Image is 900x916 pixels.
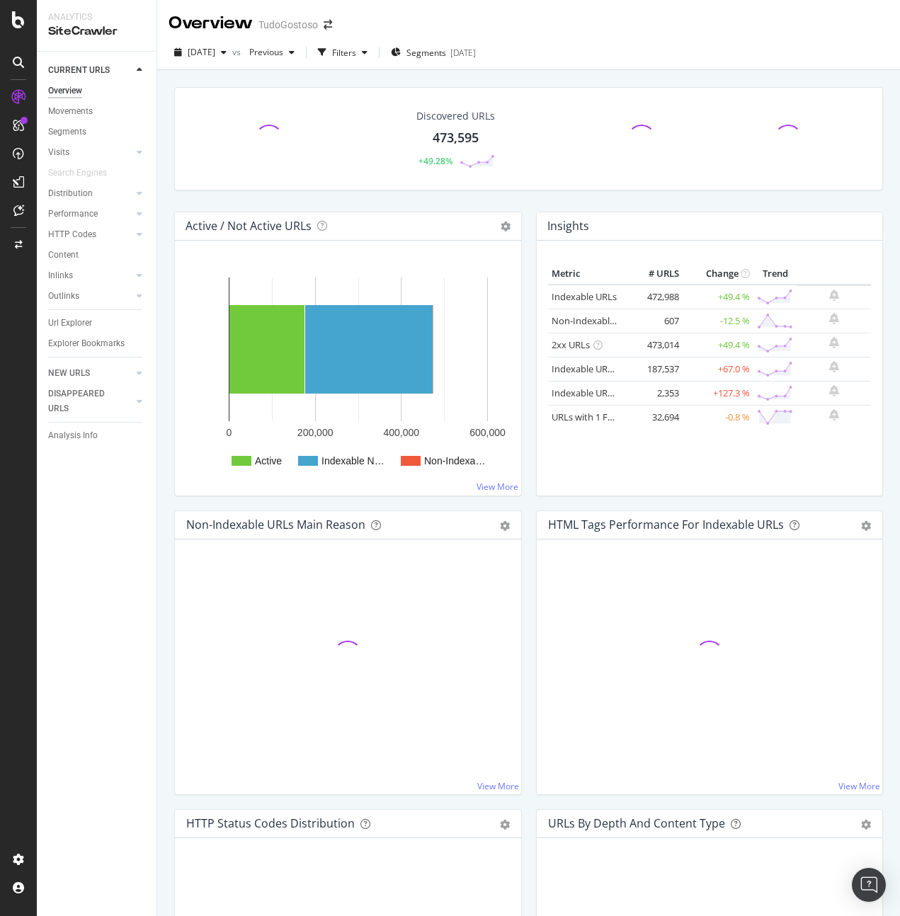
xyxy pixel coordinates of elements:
a: DISAPPEARED URLS [48,387,132,416]
a: Non-Indexable URLs [552,314,638,327]
td: -12.5 % [683,309,753,333]
div: CURRENT URLS [48,63,110,78]
div: arrow-right-arrow-left [324,20,332,30]
a: Inlinks [48,268,132,283]
div: gear [861,820,871,830]
th: Metric [548,263,627,285]
td: -0.8 % [683,405,753,429]
div: SiteCrawler [48,23,145,40]
h4: Insights [547,217,589,236]
div: Outlinks [48,289,79,304]
a: URLs with 1 Follow Inlink [552,411,656,423]
div: HTML Tags Performance for Indexable URLs [548,517,784,532]
button: Segments[DATE] [385,41,482,64]
div: Analytics [48,11,145,23]
div: [DATE] [450,47,476,59]
div: bell-plus [829,385,839,396]
div: NEW URLS [48,366,90,381]
div: bell-plus [829,337,839,348]
text: 0 [227,427,232,438]
a: Movements [48,104,147,119]
div: Visits [48,145,69,160]
div: HTTP Codes [48,227,96,242]
div: URLs by Depth and Content Type [548,816,725,830]
td: +127.3 % [683,381,753,405]
text: Indexable N… [321,455,385,466]
div: gear [500,521,510,531]
a: View More [838,780,880,792]
div: TudoGostoso [258,18,318,32]
text: Non-Indexa… [424,455,485,466]
div: Overview [48,84,82,98]
a: Overview [48,84,147,98]
td: 473,014 [626,333,683,357]
div: A chart. [186,263,510,484]
a: View More [477,780,519,792]
div: gear [500,820,510,830]
span: Previous [244,46,283,58]
div: +49.28% [418,155,452,167]
div: gear [861,521,871,531]
button: Filters [312,41,373,64]
td: 472,988 [626,285,683,309]
td: 2,353 [626,381,683,405]
div: Open Intercom Messenger [852,868,886,902]
a: NEW URLS [48,366,132,381]
a: Content [48,248,147,263]
a: Visits [48,145,132,160]
th: Trend [753,263,797,285]
a: Performance [48,207,132,222]
a: View More [477,481,518,493]
div: bell-plus [829,313,839,324]
td: 187,537 [626,357,683,381]
text: 400,000 [384,427,420,438]
a: Search Engines [48,166,121,181]
div: Performance [48,207,98,222]
a: Indexable URLs with Bad Description [552,387,706,399]
td: +49.4 % [683,333,753,357]
div: Url Explorer [48,316,92,331]
div: bell-plus [829,290,839,301]
a: HTTP Codes [48,227,132,242]
a: Indexable URLs [552,290,617,303]
text: 600,000 [469,427,506,438]
a: Url Explorer [48,316,147,331]
div: Non-Indexable URLs Main Reason [186,517,365,532]
div: Discovered URLs [416,109,495,123]
td: +67.0 % [683,357,753,381]
th: # URLS [626,263,683,285]
span: Segments [406,47,446,59]
a: Segments [48,125,147,139]
div: bell-plus [829,409,839,420]
span: vs [232,46,244,58]
text: Active [255,455,282,466]
div: 473,595 [433,129,479,147]
div: HTTP Status Codes Distribution [186,816,355,830]
div: Search Engines [48,166,107,181]
a: Analysis Info [48,428,147,443]
button: Previous [244,41,300,64]
div: Content [48,248,79,263]
td: 607 [626,309,683,333]
a: Distribution [48,186,132,201]
span: 2025 Sep. 5th [188,46,215,58]
div: Distribution [48,186,93,201]
div: bell-plus [829,361,839,372]
i: Options [501,222,511,231]
th: Change [683,263,753,285]
a: Indexable URLs with Bad H1 [552,362,670,375]
div: Movements [48,104,93,119]
a: 2xx URLs [552,338,590,351]
a: CURRENT URLS [48,63,132,78]
td: +49.4 % [683,285,753,309]
div: Segments [48,125,86,139]
div: Explorer Bookmarks [48,336,125,351]
text: 200,000 [297,427,334,438]
div: Inlinks [48,268,73,283]
div: Filters [332,47,356,59]
div: Overview [169,11,253,35]
h4: Active / Not Active URLs [186,217,312,236]
button: [DATE] [169,41,232,64]
div: Analysis Info [48,428,98,443]
a: Outlinks [48,289,132,304]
